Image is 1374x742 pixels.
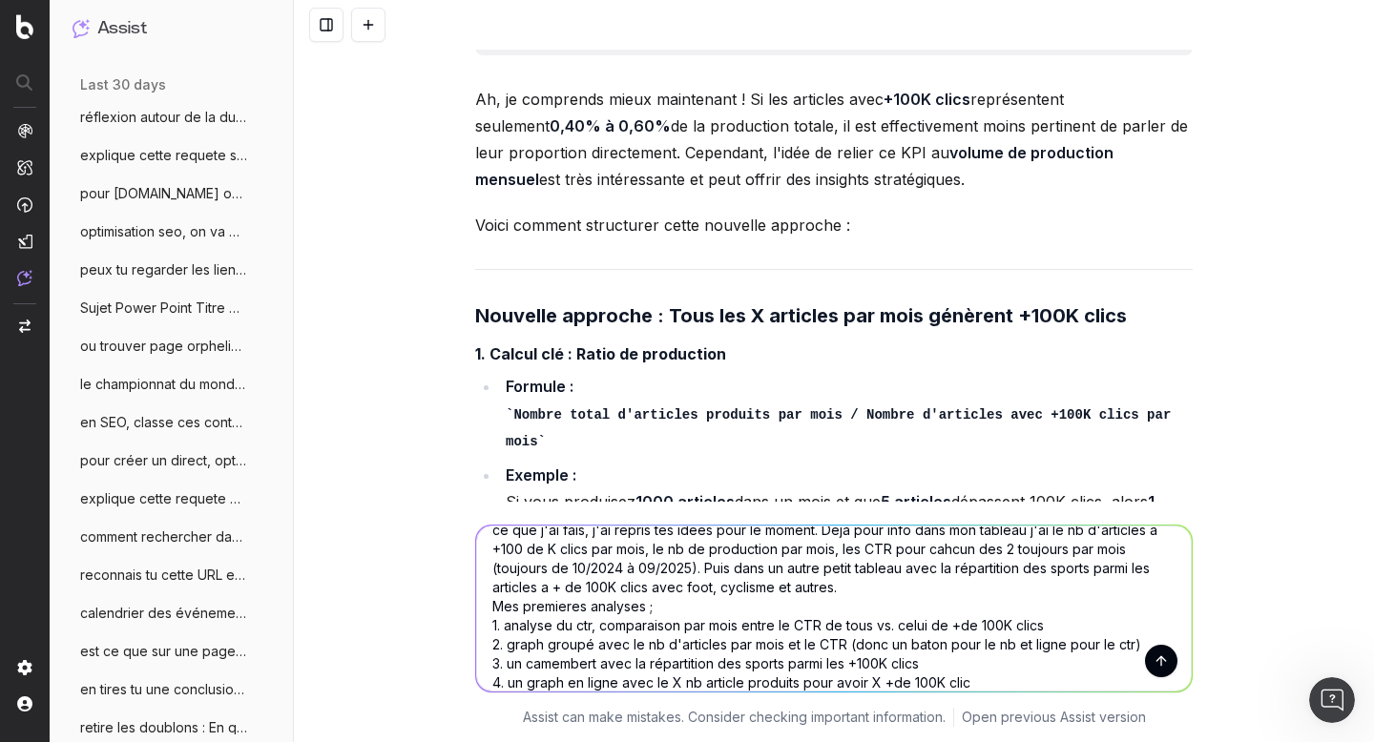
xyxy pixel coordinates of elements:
strong: 5 articles [881,492,951,511]
button: peux tu regarder les liens entrants, sor [65,255,279,285]
button: optimisation seo, on va mettre des métad [65,216,279,247]
span: en SEO, classe ces contenus en chaud fro [80,413,248,432]
button: le championnat du monde masculin de vole [65,369,279,400]
button: reconnais tu cette URL et le contenu htt [65,560,279,590]
a: Open previous Assist version [962,708,1146,727]
p: Ah, je comprends mieux maintenant ! Si les articles avec représentent seulement de la production ... [475,86,1193,193]
span: reconnais tu cette URL et le contenu htt [80,566,248,585]
button: explique cette requete sql : with bloc_ [65,140,279,171]
p: Assist can make mistakes. Consider checking important information. [523,708,946,727]
strong: 1. Calcul clé : Ratio de production [475,344,726,363]
span: ou trouver page orpheline liste [80,337,248,356]
button: ou trouver page orpheline liste [65,331,279,361]
span: Sujet Power Point Titre Discover Aide-mo [80,299,248,318]
button: comment rechercher dans botify des donné [65,522,279,552]
span: pour créer un direct, optimise le SEO po [80,451,248,470]
button: explique cette requete SQL SELECT DIS [65,484,279,514]
strong: Formule : [506,377,573,396]
img: Botify logo [16,14,33,39]
span: peux tu regarder les liens entrants, sor [80,260,248,279]
strong: volume de production mensuel [475,143,1117,189]
textarea: ce que j'ai fais, j'ai repris tes idées pour le moment. Déjà pour info dans mon tableau j'ai le n... [476,526,1192,691]
span: explique cette requete sql : with bloc_ [80,146,248,165]
strong: 1000 articles [635,492,735,511]
button: en tires tu une conclusion ? page ID cli [65,674,279,705]
strong: +100K clics [884,90,970,109]
button: Assist [73,15,271,42]
strong: Nouvelle approche : Tous les X articles par mois génèrent +100K clics [475,304,1127,327]
button: calendrier des événements du mois d'octo [65,598,279,629]
h1: Assist [97,15,147,42]
strong: Exemple : [506,465,576,484]
img: Setting [17,660,32,675]
span: comment rechercher dans botify des donné [80,527,248,546]
button: pour créer un direct, optimise le SEO po [65,445,279,476]
img: Activation [17,196,32,213]
img: Analytics [17,123,32,138]
code: Nombre total d'articles produits par mois / Nombre d'articles avec +100K clics par mois [506,407,1179,450]
img: My account [17,696,32,711]
img: Assist [17,270,32,286]
button: réflexion autour de la durée de durée de [65,102,279,133]
span: calendrier des événements du mois d'octo [80,604,248,623]
span: optimisation seo, on va mettre des métad [80,222,248,241]
span: en tires tu une conclusion ? page ID cli [80,680,248,699]
li: Si vous produisez dans un mois et que dépassent 100K clics, alors génère +100K clics. [500,462,1193,542]
span: réflexion autour de la durée de durée de [80,108,248,127]
img: Assist [73,19,90,37]
img: Switch project [19,319,31,333]
img: Intelligence [17,159,32,175]
strong: 0,40% à 0,60% [550,116,671,135]
span: pour [DOMAIN_NAME] on va parler de données [80,184,248,203]
button: en SEO, classe ces contenus en chaud fro [65,407,279,438]
span: explique cette requete SQL SELECT DIS [80,489,248,508]
span: retire les doublons : En quoi consiste [80,718,248,737]
span: le championnat du monde masculin de vole [80,375,248,394]
img: Studio [17,234,32,249]
p: Voici comment structurer cette nouvelle approche : [475,212,1193,238]
span: last 30 days [80,75,166,94]
button: Sujet Power Point Titre Discover Aide-mo [65,293,279,323]
button: est ce que sur une page on peut ajouter [65,636,279,667]
span: est ce que sur une page on peut ajouter [80,642,248,661]
button: pour [DOMAIN_NAME] on va parler de données [65,178,279,209]
iframe: Intercom live chat [1309,677,1355,723]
